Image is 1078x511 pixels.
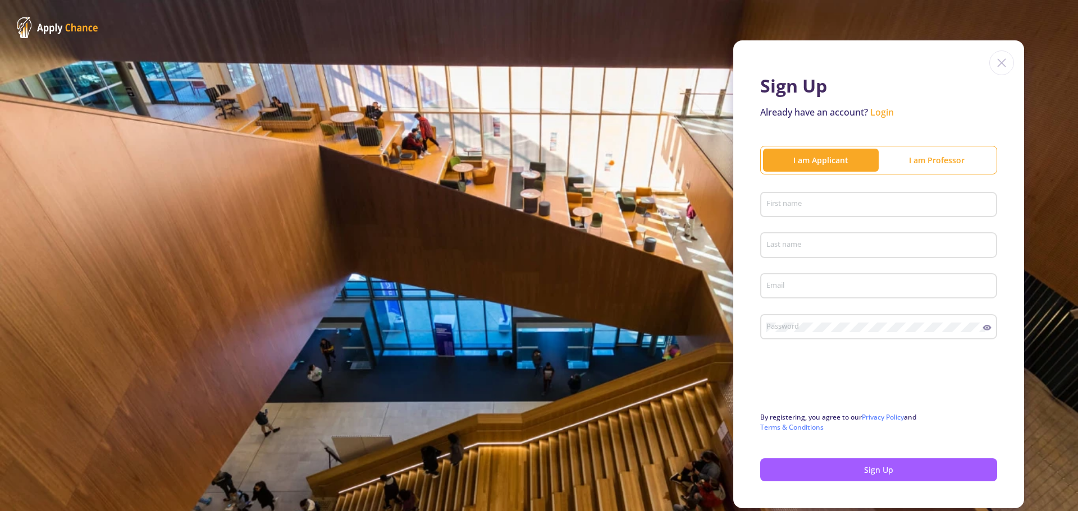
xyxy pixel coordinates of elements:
[989,50,1014,75] img: close icon
[763,154,879,166] div: I am Applicant
[870,106,894,118] a: Login
[760,105,997,119] p: Already have an account?
[862,412,904,422] a: Privacy Policy
[760,75,997,96] h1: Sign Up
[760,422,824,432] a: Terms & Conditions
[760,458,997,481] button: Sign Up
[760,360,931,403] iframe: reCAPTCHA
[879,154,994,166] div: I am Professor
[17,17,98,38] img: ApplyChance Logo
[760,412,997,432] p: By registering, you agree to our and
